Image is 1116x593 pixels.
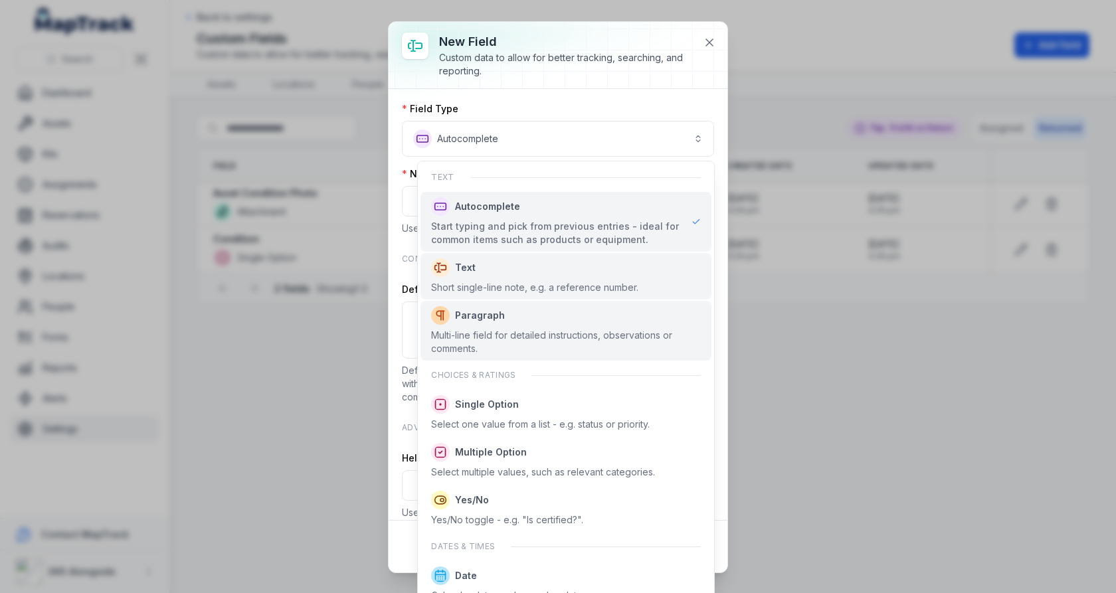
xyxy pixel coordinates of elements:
div: Text [420,164,711,191]
span: Multiple Option [455,446,527,459]
div: Select one value from a list - e.g. status or priority. [431,418,650,431]
span: Autocomplete [455,200,520,213]
div: Choices & ratings [420,362,711,388]
div: Select multiple values, such as relevant categories. [431,466,655,479]
div: Multi-line field for detailed instructions, observations or comments. [431,329,700,355]
button: Autocomplete [402,121,714,157]
span: Text [455,261,476,274]
span: Yes/No [455,493,489,507]
span: Paragraph [455,309,505,322]
div: Yes/No toggle - e.g. "Is certified?". [431,513,583,527]
span: Date [455,569,477,582]
div: Start typing and pick from previous entries - ideal for common items such as products or equipment. [431,220,680,246]
div: Dates & times [420,533,711,560]
span: Single Option [455,398,519,411]
div: Short single-line note, e.g. a reference number. [431,281,638,294]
